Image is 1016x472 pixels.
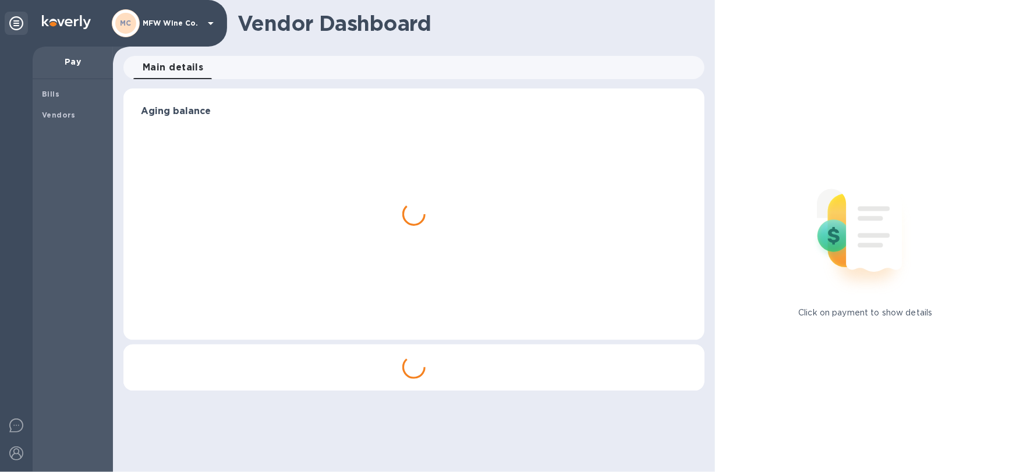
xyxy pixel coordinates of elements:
b: MC [120,19,132,27]
p: Click on payment to show details [798,307,932,319]
p: Pay [42,56,104,68]
b: Vendors [42,111,76,119]
p: MFW Wine Co. [143,19,201,27]
span: Main details [143,59,204,76]
h3: Aging balance [141,106,687,117]
img: Logo [42,15,91,29]
h1: Vendor Dashboard [238,11,696,36]
b: Bills [42,90,59,98]
div: Unpin categories [5,12,28,35]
